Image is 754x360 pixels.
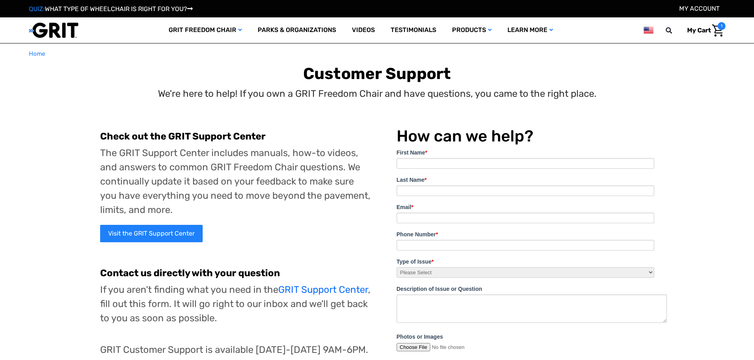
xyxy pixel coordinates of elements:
a: Videos [344,17,383,43]
span: QUIZ: [29,5,45,13]
a: Account [679,5,720,12]
img: GRIT All-Terrain Wheelchair and Mobility Equipment [29,22,78,38]
nav: Breadcrumb [29,49,726,58]
p: If you aren't finding what you need in the , fill out this form. It will go right to our inbox an... [100,283,371,325]
a: GRIT Freedom Chair [161,17,250,43]
span: Type of Issue [397,258,431,265]
a: Products [444,17,500,43]
span: 1 [718,22,726,30]
span: Last Name [397,177,425,183]
a: Home [29,49,45,58]
b: Check out the GRIT Support Center [100,131,266,142]
a: Learn More [500,17,561,43]
a: Visit the GRIT Support Center [100,225,203,242]
p: We're here to help! If you own a GRIT Freedom Chair and have questions, you came to the right place. [158,87,596,101]
span: Photos or Images [397,334,443,340]
span: Description of Issue or Question [397,286,482,292]
p: GRIT Customer Support is available [DATE]-[DATE] 9AM-6PM. [100,343,371,357]
b: Customer Support [303,64,451,83]
span: Email [397,204,411,210]
p: The GRIT Support Center includes manuals, how-to videos, and answers to common GRIT Freedom Chair... [100,146,371,217]
a: Parks & Organizations [250,17,344,43]
span: My Cart [687,26,711,34]
img: Cart [712,25,724,37]
a: GRIT Support Center [278,284,368,295]
b: Contact us directly with your question [100,268,280,279]
img: us.png [644,25,653,35]
a: Testimonials [383,17,444,43]
span: Home [29,50,45,57]
a: Cart with 1 items [681,22,726,39]
input: Search [669,22,681,39]
span: Phone Number [397,231,436,237]
a: QUIZ:WHAT TYPE OF WHEELCHAIR IS RIGHT FOR YOU? [29,5,193,13]
h1: How can we help? [397,127,654,145]
span: First Name [397,149,425,156]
